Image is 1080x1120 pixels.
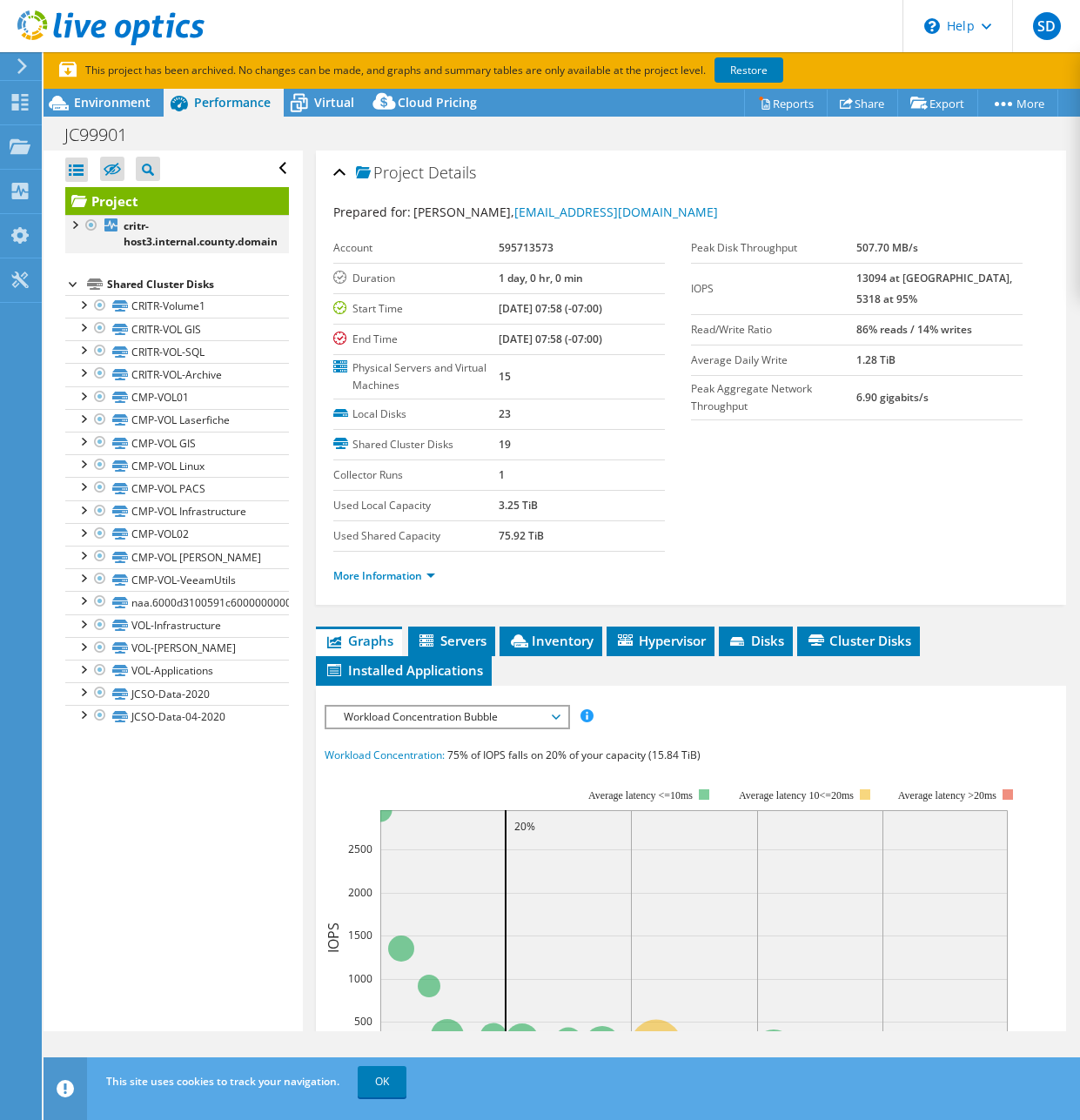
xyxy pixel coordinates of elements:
span: Servers [417,632,486,649]
a: VOL-Infrastructure [65,614,289,637]
p: This project has been archived. No changes can be made, and graphs and summary tables are only av... [59,61,912,80]
span: Environment [74,94,151,111]
label: Account [333,239,500,257]
b: 595713573 [499,240,553,255]
span: This site uses cookies to track your navigation. [106,1074,339,1089]
a: Share [827,90,898,117]
a: CRITR-VOL GIS [65,318,289,340]
b: 1.28 TiB [856,352,896,367]
span: 75% of IOPS falls on 20% of your capacity (15.84 TiB) [447,748,701,762]
a: Project [65,187,289,215]
span: Performance [194,94,271,111]
text: 20% [514,819,535,834]
a: VOL-[PERSON_NAME] [65,637,289,660]
b: critr-host3.internal.county.domain [124,218,278,249]
span: Graphs [325,632,393,649]
b: 75.92 TiB [499,528,544,543]
span: Project [356,164,424,182]
a: CMP-VOL Linux [65,454,289,477]
span: Hypervisor [615,632,706,649]
a: JCSO-Data-04-2020 [65,705,289,728]
a: Reports [744,90,828,117]
a: CMP-VOL02 [65,523,289,546]
label: IOPS [691,280,857,298]
span: Details [428,162,476,183]
span: Installed Applications [325,661,483,679]
text: Average latency >20ms [898,789,996,801]
a: CRITR-Volume1 [65,295,289,318]
text: 500 [354,1014,372,1029]
b: 23 [499,406,511,421]
a: More Information [333,568,435,583]
text: 2500 [348,842,372,856]
a: OK [358,1066,406,1097]
a: CMP-VOL-VeeamUtils [65,568,289,591]
span: Cloud Pricing [398,94,477,111]
text: 1500 [348,928,372,942]
label: Start Time [333,300,500,318]
a: Restore [714,57,783,83]
span: Workload Concentration Bubble [335,707,559,728]
label: Peak Disk Throughput [691,239,857,257]
b: [DATE] 07:58 (-07:00) [499,301,602,316]
span: SD [1033,12,1061,40]
b: 1 [499,467,505,482]
b: 19 [499,437,511,452]
text: 2000 [348,885,372,900]
b: 507.70 MB/s [856,240,918,255]
text: IOPS [324,922,343,953]
a: CMP-VOL01 [65,386,289,409]
label: Average Daily Write [691,352,857,369]
tspan: Average latency <=10ms [588,789,693,801]
a: naa.6000d3100591c6000000000000000004 [65,591,289,614]
b: [DATE] 07:58 (-07:00) [499,332,602,346]
b: 6.90 gigabits/s [856,390,929,405]
div: Shared Cluster Disks [107,274,289,295]
a: CMP-VOL Laserfiche [65,409,289,432]
label: Used Shared Capacity [333,527,500,545]
b: 3.25 TiB [499,498,538,513]
label: Local Disks [333,406,500,423]
span: Cluster Disks [806,632,911,649]
b: 15 [499,369,511,384]
tspan: Average latency 10<=20ms [739,789,854,801]
a: [EMAIL_ADDRESS][DOMAIN_NAME] [514,204,718,220]
text: 1000 [348,971,372,986]
a: critr-host3.internal.county.domain [65,215,289,253]
a: CMP-VOL [PERSON_NAME] [65,546,289,568]
a: Export [897,90,978,117]
a: CMP-VOL Infrastructure [65,500,289,523]
label: End Time [333,331,500,348]
span: Virtual [314,94,354,111]
label: Duration [333,270,500,287]
span: Disks [728,632,784,649]
label: Physical Servers and Virtual Machines [333,359,500,394]
a: CRITR-VOL-SQL [65,340,289,363]
span: Inventory [508,632,594,649]
a: More [977,90,1058,117]
a: CMP-VOL GIS [65,432,289,454]
span: Workload Concentration: [325,748,445,762]
label: Shared Cluster Disks [333,436,500,453]
a: VOL-Applications [65,660,289,682]
label: Prepared for: [333,204,411,220]
a: JCSO-Data-2020 [65,682,289,705]
b: 1 day, 0 hr, 0 min [499,271,583,285]
label: Peak Aggregate Network Throughput [691,380,857,415]
b: 86% reads / 14% writes [856,322,972,337]
label: Used Local Capacity [333,497,500,514]
span: [PERSON_NAME], [413,204,718,220]
a: CMP-VOL PACS [65,477,289,500]
svg: \n [924,18,940,34]
h1: JC99901 [57,125,154,144]
b: 13094 at [GEOGRAPHIC_DATA], 5318 at 95% [856,271,1012,306]
a: CRITR-VOL-Archive [65,363,289,386]
label: Collector Runs [333,466,500,484]
label: Read/Write Ratio [691,321,857,339]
